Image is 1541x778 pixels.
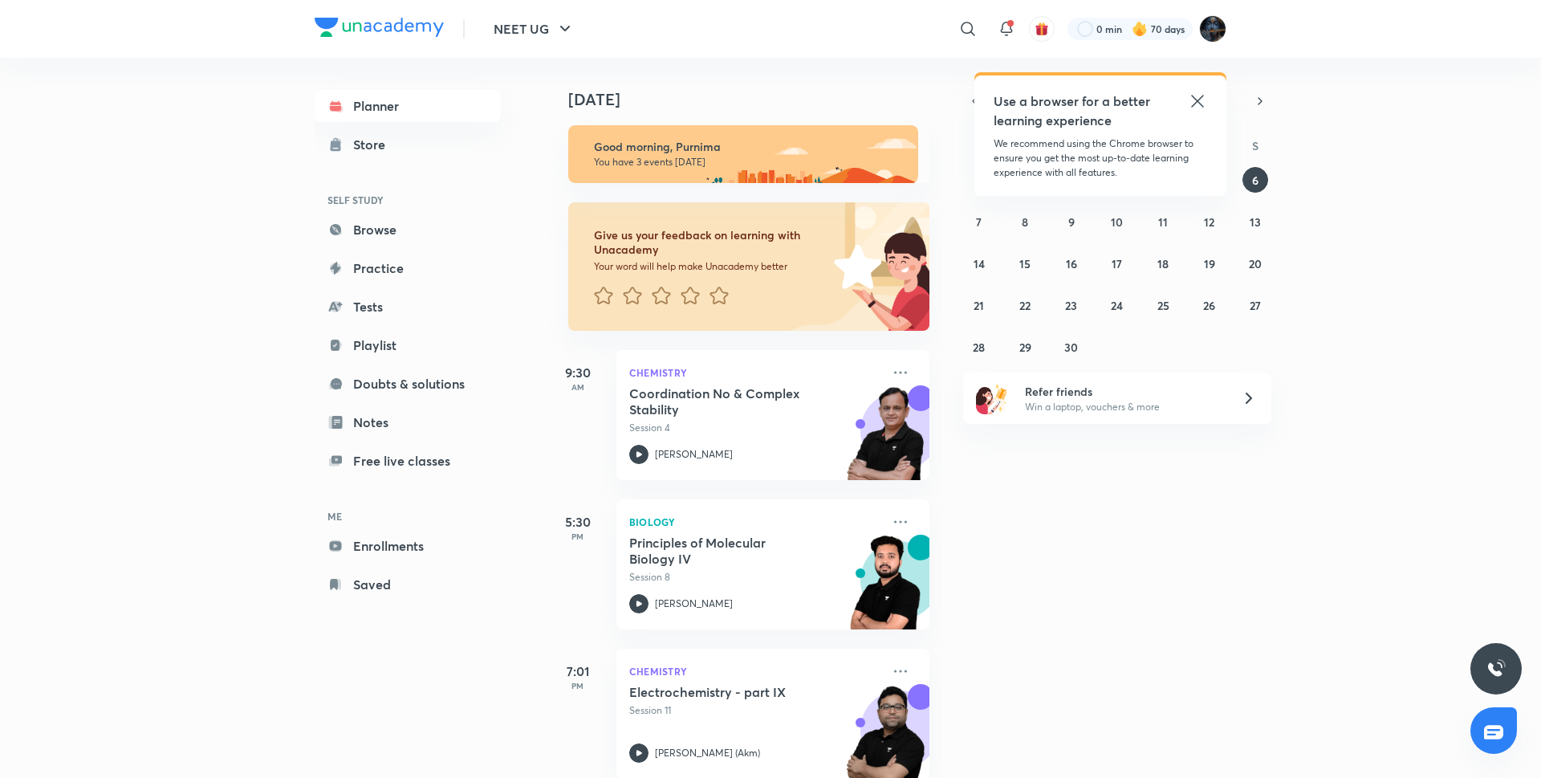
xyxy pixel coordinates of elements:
abbr: September 18, 2025 [1157,256,1169,271]
abbr: September 16, 2025 [1066,256,1077,271]
abbr: September 24, 2025 [1111,298,1123,313]
h5: Principles of Molecular Biology IV [629,535,829,567]
button: NEET UG [484,13,584,45]
abbr: September 26, 2025 [1203,298,1215,313]
abbr: September 7, 2025 [976,214,982,230]
img: feedback_image [779,202,929,331]
abbr: September 28, 2025 [973,340,985,355]
a: Notes [315,406,501,438]
abbr: September 10, 2025 [1111,214,1123,230]
button: September 13, 2025 [1242,209,1268,234]
h4: [DATE] [568,90,945,109]
img: referral [976,382,1008,414]
abbr: September 12, 2025 [1204,214,1214,230]
img: Company Logo [315,18,444,37]
button: September 9, 2025 [1059,209,1084,234]
button: September 23, 2025 [1059,292,1084,318]
p: You have 3 events [DATE] [594,156,904,169]
button: September 22, 2025 [1012,292,1038,318]
p: AM [546,382,610,392]
p: Biology [629,512,881,532]
abbr: September 30, 2025 [1064,340,1078,355]
abbr: September 23, 2025 [1065,298,1077,313]
abbr: September 15, 2025 [1019,256,1031,271]
abbr: September 29, 2025 [1019,340,1031,355]
p: Session 8 [629,570,881,585]
p: [PERSON_NAME] (Akm) [655,746,760,760]
button: September 6, 2025 [1242,167,1268,193]
button: September 7, 2025 [966,209,992,234]
abbr: September 27, 2025 [1250,298,1261,313]
p: We recommend using the Chrome browser to ensure you get the most up-to-date learning experience w... [994,136,1207,180]
button: September 14, 2025 [966,251,992,276]
abbr: September 13, 2025 [1250,214,1261,230]
button: September 24, 2025 [1104,292,1130,318]
div: Store [353,135,395,154]
img: ttu [1486,659,1506,678]
abbr: September 17, 2025 [1112,256,1122,271]
button: September 20, 2025 [1242,251,1268,276]
button: September 11, 2025 [1150,209,1176,234]
button: September 18, 2025 [1150,251,1176,276]
abbr: September 8, 2025 [1022,214,1028,230]
h5: Electrochemistry - part IX [629,684,829,700]
abbr: September 6, 2025 [1252,173,1258,188]
a: Practice [315,252,501,284]
abbr: Saturday [1252,138,1258,153]
h5: 7:01 [546,662,610,681]
button: September 12, 2025 [1197,209,1222,234]
abbr: September 19, 2025 [1204,256,1215,271]
abbr: September 25, 2025 [1157,298,1169,313]
h6: Give us your feedback on learning with Unacademy [594,228,828,257]
p: [PERSON_NAME] [655,447,733,462]
a: Company Logo [315,18,444,41]
button: September 19, 2025 [1197,251,1222,276]
h6: Good morning, Purnima [594,140,904,154]
a: Browse [315,214,501,246]
p: Win a laptop, vouchers & more [1025,400,1222,414]
a: Planner [315,90,501,122]
a: Playlist [315,329,501,361]
a: Tests [315,291,501,323]
button: September 25, 2025 [1150,292,1176,318]
p: Chemistry [629,363,881,382]
p: PM [546,532,610,541]
img: unacademy [841,535,929,646]
button: September 16, 2025 [1059,251,1084,276]
button: September 21, 2025 [966,292,992,318]
h6: Refer friends [1025,383,1222,400]
img: streak [1132,21,1148,37]
p: [PERSON_NAME] [655,597,733,611]
h5: 9:30 [546,363,610,382]
a: Store [315,128,501,161]
abbr: September 20, 2025 [1249,256,1262,271]
img: unacademy [841,385,929,496]
img: Purnima Sharma [1199,15,1226,43]
abbr: September 21, 2025 [974,298,984,313]
abbr: September 11, 2025 [1158,214,1168,230]
p: Chemistry [629,662,881,681]
button: September 26, 2025 [1197,292,1222,318]
button: September 15, 2025 [1012,251,1038,276]
abbr: September 22, 2025 [1019,298,1031,313]
h6: SELF STUDY [315,186,501,214]
button: September 10, 2025 [1104,209,1130,234]
a: Enrollments [315,530,501,562]
button: September 17, 2025 [1104,251,1130,276]
button: September 8, 2025 [1012,209,1038,234]
p: Your word will help make Unacademy better [594,260,828,273]
h5: Use a browser for a better learning experience [994,92,1153,130]
a: Saved [315,568,501,601]
button: September 28, 2025 [966,334,992,360]
h6: ME [315,503,501,530]
abbr: September 9, 2025 [1068,214,1075,230]
a: Free live classes [315,445,501,477]
p: Session 11 [629,703,881,718]
img: morning [568,125,918,183]
button: avatar [1029,16,1055,42]
a: Doubts & solutions [315,368,501,400]
h5: 5:30 [546,512,610,532]
button: September 30, 2025 [1059,334,1084,360]
button: September 27, 2025 [1242,292,1268,318]
abbr: September 14, 2025 [974,256,985,271]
